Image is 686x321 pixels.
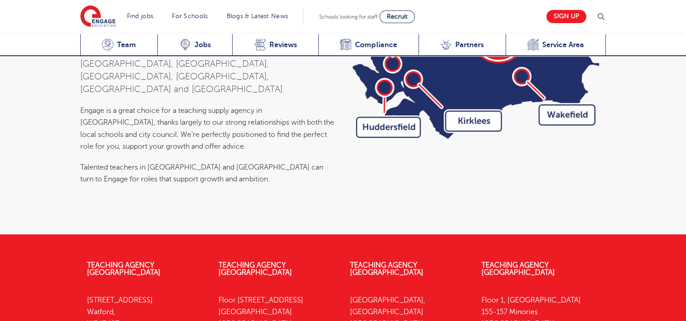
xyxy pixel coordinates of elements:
span: Partners [455,40,484,49]
span: Talented teachers in [GEOGRAPHIC_DATA] and [GEOGRAPHIC_DATA] can turn to Engage for roles that su... [80,163,323,183]
span: Compliance [355,40,397,49]
a: Find jobs [127,13,154,19]
a: Teaching Agency [GEOGRAPHIC_DATA] [350,261,423,277]
img: Engage Education [80,5,116,28]
span: Team [117,40,136,49]
a: Partners [418,34,506,56]
a: For Schools [172,13,208,19]
a: Teaching Agency [GEOGRAPHIC_DATA] [87,261,161,277]
a: Sign up [546,10,586,23]
a: Team [80,34,158,56]
span: Recruit [387,13,408,20]
a: Service Area [506,34,606,56]
span: Schools looking for staff [319,14,378,20]
span: Service Area [542,40,584,49]
span: Engage is a great choice for a teaching supply agency in [GEOGRAPHIC_DATA], thanks largely to our... [80,107,334,151]
a: Recruit [379,10,415,23]
span: Reviews [269,40,297,49]
a: Teaching Agency [GEOGRAPHIC_DATA] [219,261,292,277]
a: Blogs & Latest News [227,13,288,19]
span: Jobs [195,40,211,49]
a: Compliance [318,34,418,56]
a: Jobs [157,34,232,56]
a: Teaching Agency [GEOGRAPHIC_DATA] [482,261,555,277]
a: Reviews [232,34,318,56]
